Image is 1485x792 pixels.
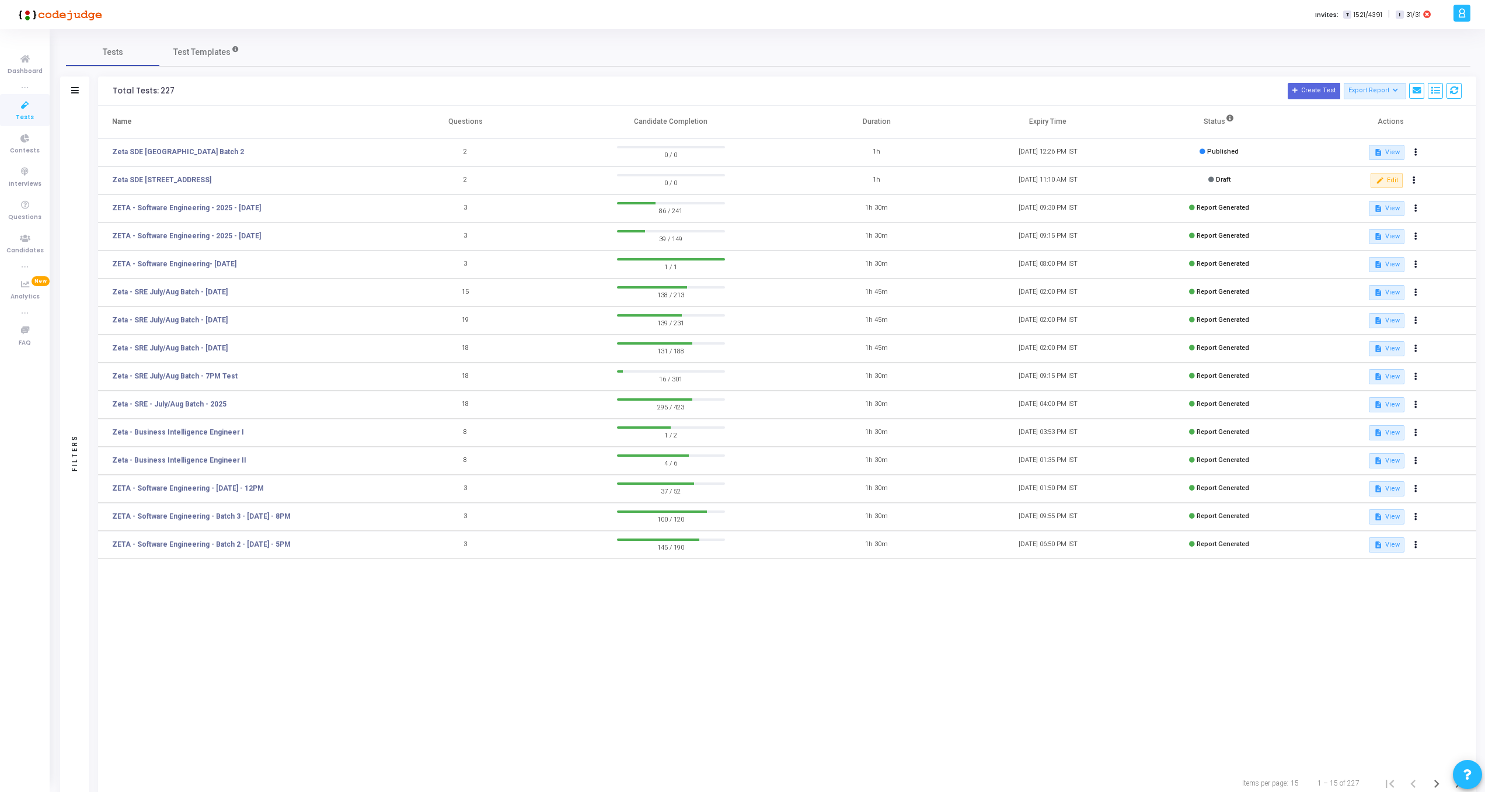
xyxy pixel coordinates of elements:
mat-icon: description [1374,260,1382,269]
span: Dashboard [8,67,43,77]
td: 1h 30m [791,475,962,503]
span: Report Generated [1197,372,1249,380]
mat-icon: description [1374,373,1382,381]
button: View [1369,145,1404,160]
td: [DATE] 06:50 PM IST [963,531,1134,559]
span: Report Generated [1197,260,1249,268]
span: 1 / 2 [617,429,726,440]
span: Candidates [6,246,44,256]
td: 8 [379,447,550,475]
span: 138 / 213 [617,289,726,300]
td: 15 [379,279,550,307]
button: View [1369,201,1404,216]
span: T [1343,11,1351,19]
td: [DATE] 09:30 PM IST [963,194,1134,223]
td: 1h 30m [791,447,962,475]
td: [DATE] 03:53 PM IST [963,419,1134,447]
td: 18 [379,335,550,363]
a: Zeta - SRE July/Aug Batch - [DATE] [112,287,228,297]
a: ZETA - Software Engineering - 2025 - [DATE] [112,231,261,241]
span: 1 / 1 [617,260,726,272]
td: 2 [379,166,550,194]
a: Zeta - SRE July/Aug Batch - 7PM Test [112,371,238,381]
td: [DATE] 09:15 PM IST [963,223,1134,251]
td: 1h 45m [791,335,962,363]
mat-icon: description [1374,204,1382,213]
button: View [1369,229,1404,244]
td: 18 [379,363,550,391]
td: [DATE] 02:00 PM IST [963,307,1134,335]
button: View [1369,537,1404,553]
span: Report Generated [1197,512,1249,520]
button: View [1369,453,1404,468]
a: Zeta - SRE July/Aug Batch - [DATE] [112,343,228,353]
mat-icon: description [1374,401,1382,409]
th: Expiry Time [963,106,1134,138]
mat-icon: edit [1375,176,1383,185]
td: 8 [379,419,550,447]
a: Zeta - Business Intelligence Engineer II [112,455,246,466]
span: Draft [1216,176,1230,183]
mat-icon: description [1374,429,1382,437]
td: [DATE] 01:35 PM IST [963,447,1134,475]
td: 1h 30m [791,531,962,559]
td: 1h 30m [791,419,962,447]
button: View [1369,425,1404,440]
mat-icon: description [1374,148,1382,157]
mat-icon: description [1374,513,1382,521]
div: 15 [1291,778,1299,788]
span: 0 / 0 [617,148,726,160]
span: 131 / 188 [617,345,726,356]
span: 4 / 6 [617,457,726,468]
span: Contests [10,146,40,156]
mat-icon: description [1374,485,1382,493]
span: Tests [103,46,123,58]
span: Report Generated [1197,400,1249,408]
a: ZETA - Software Engineering - Batch 2 - [DATE] - 5PM [112,539,291,550]
td: [DATE] 04:00 PM IST [963,391,1134,419]
div: 1 – 15 of 227 [1317,778,1359,788]
label: Invites: [1315,10,1338,20]
span: Report Generated [1197,204,1249,211]
span: Tests [16,113,34,123]
button: View [1369,257,1404,272]
td: 3 [379,475,550,503]
div: Total Tests: 227 [113,86,175,96]
mat-icon: description [1374,541,1382,549]
td: 1h 30m [791,363,962,391]
span: FAQ [19,338,31,348]
button: View [1369,285,1404,300]
th: Status [1134,106,1305,138]
a: Zeta - SRE July/Aug Batch - [DATE] [112,315,228,325]
span: 139 / 231 [617,317,726,328]
td: 3 [379,531,550,559]
button: View [1369,509,1404,524]
td: 1h 30m [791,391,962,419]
td: 3 [379,194,550,223]
a: ZETA - Software Engineering- [DATE] [112,259,236,269]
span: Report Generated [1197,428,1249,436]
span: Questions [8,213,41,223]
div: Filters [69,388,80,517]
td: 2 [379,138,550,166]
td: 19 [379,307,550,335]
span: 100 / 120 [617,513,726,524]
button: Create Test [1288,83,1340,99]
mat-icon: description [1374,317,1382,325]
span: Test Templates [173,46,231,58]
td: 1h 30m [791,503,962,531]
td: 1h [791,138,962,166]
span: I [1396,11,1403,19]
td: 1h 30m [791,194,962,223]
td: 1h 45m [791,307,962,335]
span: Report Generated [1197,484,1249,492]
span: Report Generated [1197,316,1249,324]
td: 1h 30m [791,251,962,279]
span: 295 / 423 [617,401,726,412]
td: [DATE] 09:55 PM IST [963,503,1134,531]
td: [DATE] 09:15 PM IST [963,363,1134,391]
mat-icon: description [1374,232,1382,241]
th: Candidate Completion [551,106,791,138]
td: 3 [379,503,550,531]
div: Items per page: [1242,778,1288,788]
